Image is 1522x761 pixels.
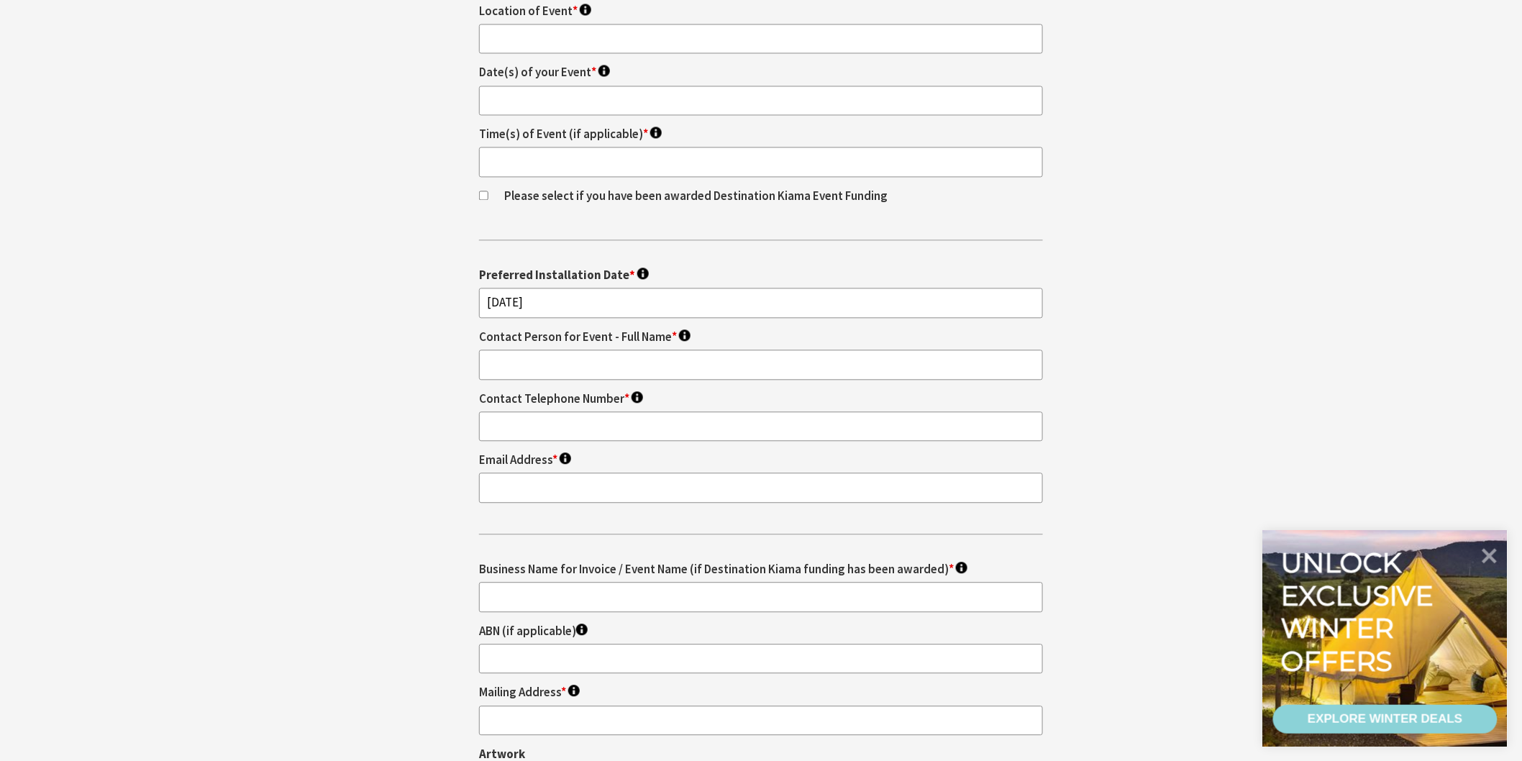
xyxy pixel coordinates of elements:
[479,267,649,283] span: Preferred Installation Date
[479,3,591,19] label: Location of Event
[479,684,580,700] label: Mailing Address
[479,329,691,345] label: Contact Person for Event - Full Name
[479,623,588,639] label: ABN (if applicable)
[1308,705,1462,734] div: EXPLORE WINTER DEALS
[479,452,571,468] label: Email Address
[479,391,643,406] label: Contact Telephone Number
[1281,547,1440,678] div: Unlock exclusive winter offers
[479,64,610,80] label: Date(s) of your Event
[505,186,888,206] label: Please select if you have been awarded Destination Kiama Event Funding
[479,126,662,142] label: Time(s) of Event (if applicable)
[1273,705,1498,734] a: EXPLORE WINTER DEALS
[479,561,967,577] label: Business Name for Invoice / Event Name (if Destination Kiama funding has been awarded)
